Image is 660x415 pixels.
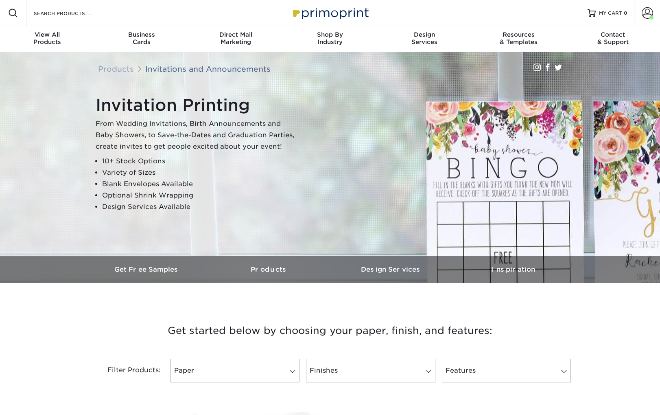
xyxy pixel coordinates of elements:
[377,26,472,52] a: DesignServices
[145,64,271,73] a: Invitations and Announcements
[102,178,299,190] li: Blank Envelopes Available
[377,31,472,38] span: Design
[442,359,571,382] a: Features
[94,26,189,52] a: BusinessCards
[96,95,299,115] h1: Invitation Printing
[599,10,622,17] span: MY CART
[188,31,283,38] span: Direct Mail
[377,31,472,46] div: Services
[92,312,568,349] h3: Get started below by choosing your paper, finish, and features:
[98,64,134,73] a: Products
[472,31,566,38] span: Resources
[102,190,299,201] li: Optional Shrink Wrapping
[283,31,377,46] div: Industry
[566,31,660,46] div: & Support
[102,167,299,178] li: Variety of Sizes
[33,8,112,18] input: SEARCH PRODUCTS.....
[188,31,283,46] div: Marketing
[94,31,189,38] span: Business
[566,31,660,38] span: Contact
[94,31,189,46] div: Cards
[283,26,377,52] a: Shop ByIndustry
[96,118,299,152] p: From Wedding Invitations, Birth Announcements and Baby Showers, to Save-the-Dates and Graduation ...
[86,266,208,273] h3: Get Free Samples
[102,156,299,167] li: 10+ Stock Options
[208,256,330,283] a: Products
[330,266,452,273] h3: Design Services
[330,256,452,283] a: Design Services
[86,256,208,283] a: Get Free Samples
[170,359,299,382] a: Paper
[306,359,435,382] a: Finishes
[102,201,299,213] li: Design Services Available
[472,31,566,46] div: & Templates
[86,359,167,382] div: Filter Products:
[208,266,330,273] h3: Products
[283,31,377,38] span: Shop By
[289,4,371,22] img: Primoprint
[452,256,574,283] a: Inspiration
[566,26,660,52] a: Contact& Support
[188,26,283,52] a: Direct MailMarketing
[624,10,627,16] span: 0
[472,26,566,52] a: Resources& Templates
[593,393,660,415] iframe: Google Customer Reviews
[452,266,574,273] h3: Inspiration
